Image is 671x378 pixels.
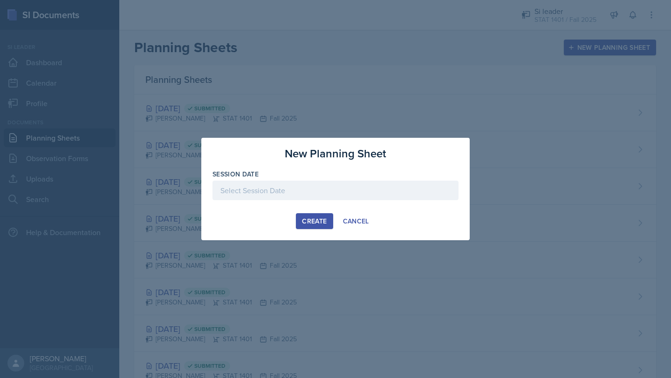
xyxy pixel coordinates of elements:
[296,213,333,229] button: Create
[285,145,386,162] h3: New Planning Sheet
[302,217,327,225] div: Create
[212,169,259,179] label: Session Date
[343,217,369,225] div: Cancel
[337,213,375,229] button: Cancel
